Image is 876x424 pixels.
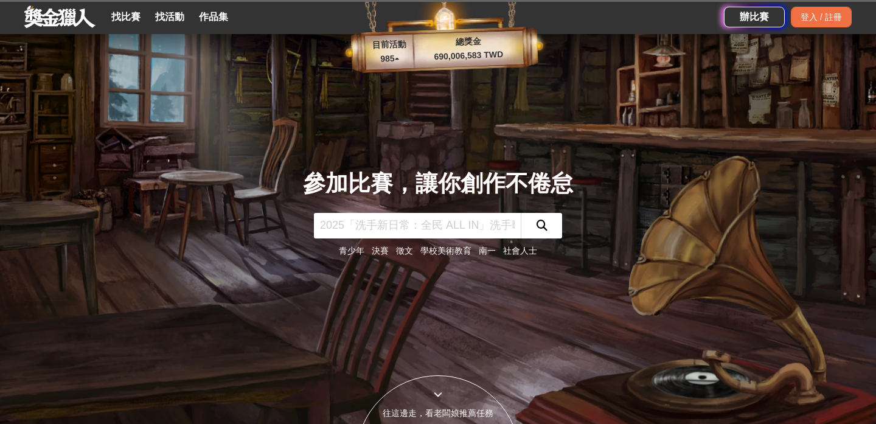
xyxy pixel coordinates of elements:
p: 目前活動 [364,38,414,52]
p: 690,006,583 TWD [414,47,524,64]
a: 決賽 [372,246,389,255]
a: 學校美術教育 [420,246,471,255]
a: 南一 [479,246,496,255]
a: 社會人士 [503,246,537,255]
a: 找活動 [150,9,189,26]
div: 往這邊走，看老闆娘推薦任務 [356,407,520,420]
a: 辦比賽 [724,7,785,27]
p: 985 ▴ [365,52,414,66]
div: 參加比賽，讓你創作不倦怠 [303,167,573,201]
a: 作品集 [194,9,233,26]
a: 徵文 [396,246,413,255]
div: 登入 / 註冊 [791,7,852,27]
a: 青少年 [339,246,364,255]
a: 找比賽 [106,9,145,26]
input: 2025「洗手新日常：全民 ALL IN」洗手歌全台徵選 [314,213,521,238]
p: 總獎金 [413,33,523,50]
